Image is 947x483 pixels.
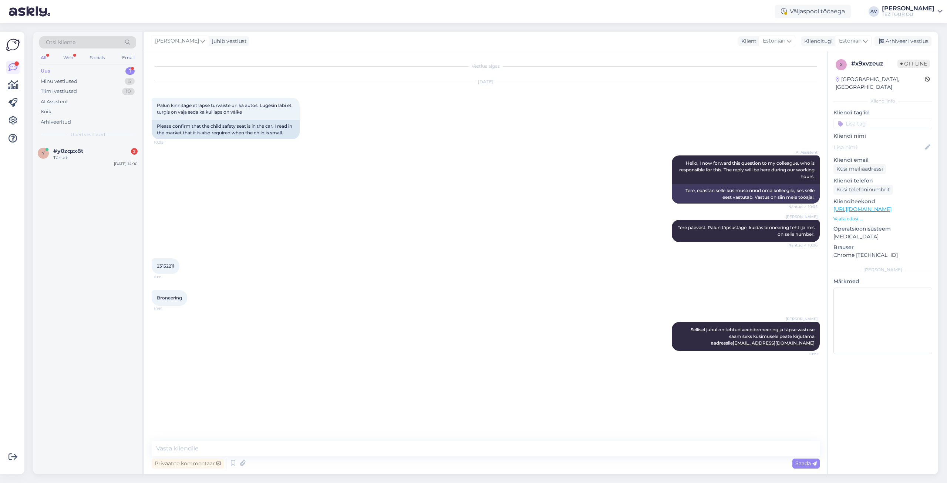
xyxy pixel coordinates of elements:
[53,154,138,161] div: Tänud!
[763,37,785,45] span: Estonian
[41,98,68,105] div: AI Assistent
[833,244,932,251] p: Brauser
[152,459,224,469] div: Privaatne kommentaar
[833,233,932,241] p: [MEDICAL_DATA]
[786,316,818,322] span: [PERSON_NAME]
[157,295,182,301] span: Broneering
[801,37,833,45] div: Klienditugi
[679,160,816,179] span: Hello, I now forward this question to my colleague, who is responsible for this. The reply will b...
[790,150,818,155] span: AI Assistent
[833,132,932,140] p: Kliendi nimi
[42,150,45,156] span: y
[833,156,932,164] p: Kliendi email
[733,340,815,346] a: [EMAIL_ADDRESS][DOMAIN_NAME]
[152,78,820,85] div: [DATE]
[833,98,932,104] div: Kliendi info
[152,63,820,70] div: Vestlus algas
[6,38,20,52] img: Askly Logo
[125,67,135,75] div: 1
[46,38,75,46] span: Otsi kliente
[840,62,843,67] span: x
[121,53,136,63] div: Email
[157,263,174,269] span: 23152211
[41,108,51,115] div: Kõik
[41,67,50,75] div: Uus
[122,88,135,95] div: 10
[678,225,816,237] span: Tere päevast. Palun täpsustage, kuidas broneering tehti ja mis on selle number.
[897,60,930,68] span: Offline
[154,140,182,145] span: 10:05
[833,177,932,185] p: Kliendi telefon
[209,37,247,45] div: juhib vestlust
[691,327,816,346] span: Sellisel juhul on tehtud veebibroneering ja täpse vastuse saamiseks küsimusele peate kirjutama aa...
[672,184,820,204] div: Tere, edastan selle küsimuse nüüd oma kolleegile, kes selle eest vastutab. Vastus on siin meie tö...
[833,215,932,222] p: Vaata edasi ...
[131,148,138,155] div: 2
[41,78,77,85] div: Minu vestlused
[833,109,932,117] p: Kliendi tag'id
[833,198,932,205] p: Klienditeekond
[869,6,879,17] div: AV
[152,120,300,139] div: Please confirm that the child safety seat is in the car. I read in the market that it is also req...
[155,37,199,45] span: [PERSON_NAME]
[836,76,925,91] div: [GEOGRAPHIC_DATA], [GEOGRAPHIC_DATA]
[833,278,932,285] p: Märkmed
[71,131,105,138] span: Uued vestlused
[88,53,107,63] div: Socials
[788,242,818,248] span: Nähtud ✓ 10:06
[874,36,931,46] div: Arhiveeri vestlus
[788,204,818,209] span: Nähtud ✓ 10:05
[839,37,862,45] span: Estonian
[790,351,818,357] span: 10:19
[114,161,138,167] div: [DATE] 14:00
[833,206,892,212] a: [URL][DOMAIN_NAME]
[53,148,83,154] span: #y0zqzx8t
[154,306,182,312] span: 10:15
[795,460,817,467] span: Saada
[833,251,932,259] p: Chrome [TECHNICAL_ID]
[834,143,924,151] input: Lisa nimi
[833,164,886,174] div: Küsi meiliaadressi
[882,6,934,11] div: [PERSON_NAME]
[786,214,818,219] span: [PERSON_NAME]
[62,53,75,63] div: Web
[41,118,71,126] div: Arhiveeritud
[851,59,897,68] div: # x9xvzeuz
[157,103,293,115] span: Palun kinnitage et lapse turvaiste on ka autos. Lugesin läbi et turgis on vaja seda ka kui laps o...
[833,266,932,273] div: [PERSON_NAME]
[738,37,756,45] div: Klient
[833,225,932,233] p: Operatsioonisüsteem
[775,5,851,18] div: Väljaspool tööaega
[41,88,77,95] div: Tiimi vestlused
[882,6,943,17] a: [PERSON_NAME]TEZ TOUR OÜ
[125,78,135,85] div: 3
[154,274,182,280] span: 10:15
[833,118,932,129] input: Lisa tag
[39,53,48,63] div: All
[882,11,934,17] div: TEZ TOUR OÜ
[833,185,893,195] div: Küsi telefoninumbrit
